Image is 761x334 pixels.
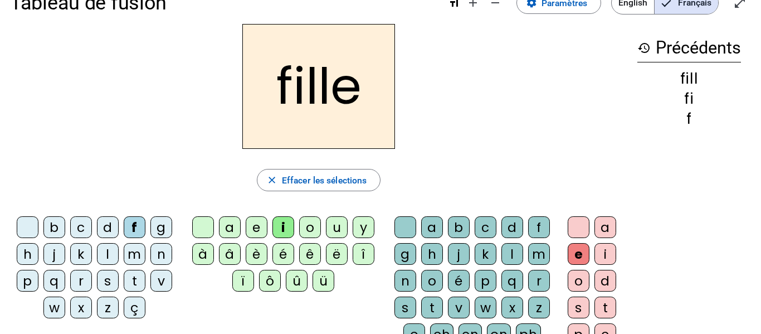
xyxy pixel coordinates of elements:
[394,297,416,318] div: s
[568,243,589,265] div: e
[326,216,348,238] div: u
[97,270,119,292] div: s
[421,297,443,318] div: t
[17,270,38,292] div: p
[448,216,470,238] div: b
[43,243,65,265] div: j
[637,111,741,126] div: f
[246,243,267,265] div: è
[475,243,496,265] div: k
[257,169,381,191] button: Effacer les sélections
[475,270,496,292] div: p
[246,216,267,238] div: e
[232,270,254,292] div: ï
[594,270,616,292] div: d
[326,243,348,265] div: ë
[97,243,119,265] div: l
[501,243,523,265] div: l
[259,270,281,292] div: ô
[448,243,470,265] div: j
[637,71,741,86] div: fill
[594,243,616,265] div: i
[594,297,616,318] div: t
[219,243,241,265] div: â
[448,297,470,318] div: v
[266,175,277,186] mat-icon: close
[124,297,145,318] div: ç
[637,91,741,106] div: fi
[272,243,294,265] div: é
[594,216,616,238] div: a
[568,270,589,292] div: o
[528,270,550,292] div: r
[97,216,119,238] div: d
[150,243,172,265] div: n
[353,243,374,265] div: î
[43,270,65,292] div: q
[299,243,321,265] div: ê
[475,297,496,318] div: w
[299,216,321,238] div: o
[501,297,523,318] div: x
[124,270,145,292] div: t
[286,270,308,292] div: û
[637,41,651,55] mat-icon: history
[528,216,550,238] div: f
[421,243,443,265] div: h
[501,270,523,292] div: q
[528,297,550,318] div: z
[501,216,523,238] div: d
[70,297,92,318] div: x
[637,34,741,62] h3: Précédents
[124,216,145,238] div: f
[150,216,172,238] div: g
[97,297,119,318] div: z
[448,270,470,292] div: é
[70,270,92,292] div: r
[353,216,374,238] div: y
[124,243,145,265] div: m
[70,216,92,238] div: c
[43,297,65,318] div: w
[150,270,172,292] div: v
[528,243,550,265] div: m
[421,216,443,238] div: a
[242,24,395,149] h2: fille
[475,216,496,238] div: c
[568,297,589,318] div: s
[282,173,367,188] span: Effacer les sélections
[394,270,416,292] div: n
[313,270,334,292] div: ü
[192,243,214,265] div: à
[70,243,92,265] div: k
[394,243,416,265] div: g
[421,270,443,292] div: o
[272,216,294,238] div: i
[43,216,65,238] div: b
[219,216,241,238] div: a
[17,243,38,265] div: h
